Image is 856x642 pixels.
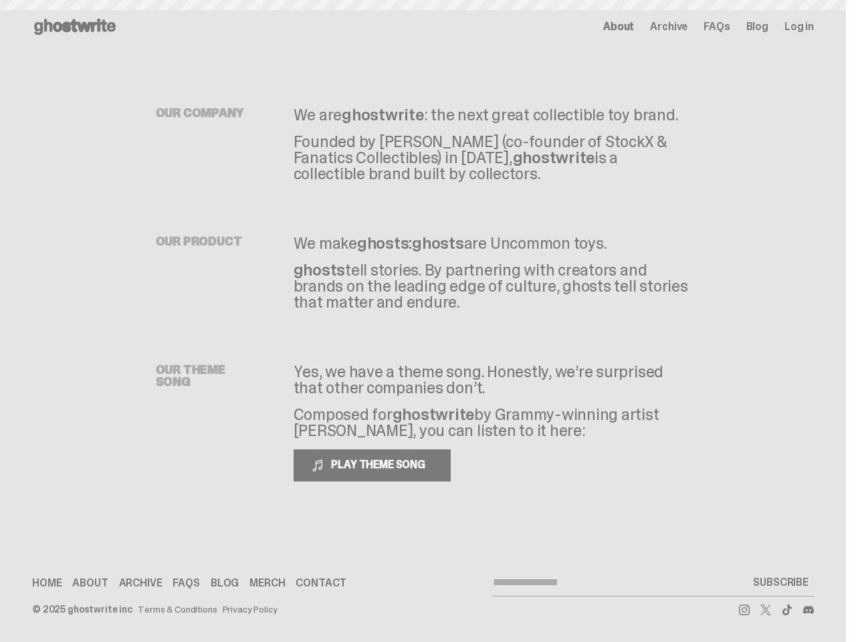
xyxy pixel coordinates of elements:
[326,457,433,471] span: PLAY THEME SONG
[294,235,691,251] p: We make are Uncommon toys.
[156,364,263,388] h5: OUR THEME SONG
[119,578,163,588] a: Archive
[72,578,108,588] a: About
[32,578,62,588] a: Home
[249,578,285,588] a: Merch
[294,449,451,481] button: PLAY THEME SONG
[412,233,464,253] span: ghosts
[704,21,730,32] a: FAQs
[32,605,132,614] div: © 2025 ghostwrite inc
[223,605,278,614] a: Privacy Policy
[156,235,263,247] h5: OUR PRODUCT
[294,407,691,449] p: Composed for by Grammy-winning artist [PERSON_NAME], you can listen to it here:
[603,21,634,32] a: About
[748,569,814,596] button: SUBSCRIBE
[294,134,691,182] p: Founded by [PERSON_NAME] (co-founder of StockX & Fanatics Collectibles) in [DATE], is a collectib...
[294,107,691,123] p: We are : the next great collectible toy brand.
[296,578,346,588] a: Contact
[746,21,768,32] a: Blog
[294,262,691,310] p: tell stories. By partnering with creators and brands on the leading edge of culture, ghosts tell ...
[138,605,217,614] a: Terms & Conditions
[173,578,199,588] a: FAQs
[513,147,595,168] span: ghostwrite
[342,104,424,125] span: ghostwrite
[156,107,263,119] h5: OUR COMPANY
[650,21,687,32] a: Archive
[357,233,412,253] span: ghosts:
[294,259,346,280] span: ghosts
[294,364,691,396] p: Yes, we have a theme song. Honestly, we’re surprised that other companies don’t.
[393,404,475,425] span: ghostwrite
[784,21,814,32] a: Log in
[211,578,239,588] a: Blog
